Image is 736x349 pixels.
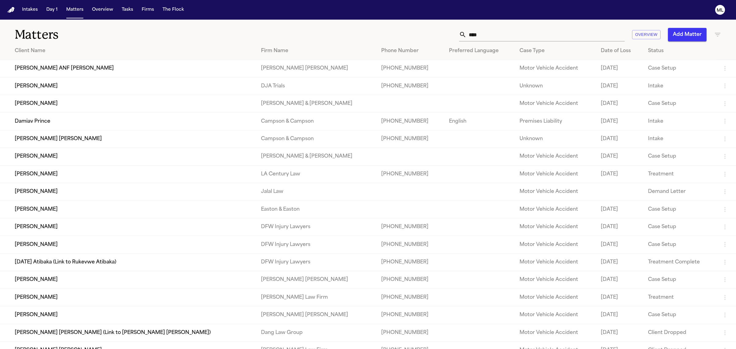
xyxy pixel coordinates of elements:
td: Intake [643,130,716,148]
h1: Matters [15,27,227,42]
td: DFW Injury Lawyers [256,253,376,271]
td: [DATE] [596,148,643,165]
td: [DATE] [596,218,643,236]
td: DJA Trials [256,77,376,95]
td: Case Setup [643,236,716,253]
div: Client Name [15,47,251,55]
td: [DATE] [596,271,643,289]
td: [PHONE_NUMBER] [376,306,444,324]
td: Motor Vehicle Accident [515,148,596,165]
td: Jalal Law [256,183,376,201]
td: [PHONE_NUMBER] [376,253,444,271]
td: [DATE] [596,201,643,218]
td: [PHONE_NUMBER] [376,324,444,341]
td: Motor Vehicle Accident [515,306,596,324]
button: Intakes [20,4,40,15]
td: English [444,113,515,130]
td: [PERSON_NAME] & [PERSON_NAME] [256,95,376,112]
td: [DATE] [596,130,643,148]
button: Overview [90,4,116,15]
td: [PHONE_NUMBER] [376,113,444,130]
td: Motor Vehicle Accident [515,324,596,341]
td: [DATE] [596,165,643,183]
td: [DATE] [596,236,643,253]
td: [PHONE_NUMBER] [376,271,444,289]
div: Date of Loss [601,47,638,55]
td: Motor Vehicle Accident [515,236,596,253]
td: [DATE] [596,289,643,306]
td: Case Setup [643,306,716,324]
td: [PERSON_NAME] & [PERSON_NAME] [256,148,376,165]
td: [PHONE_NUMBER] [376,236,444,253]
button: Firms [139,4,156,15]
td: [DATE] [596,77,643,95]
td: Case Setup [643,271,716,289]
td: Motor Vehicle Accident [515,253,596,271]
td: Case Setup [643,218,716,236]
td: [PERSON_NAME] [PERSON_NAME] [256,306,376,324]
td: Motor Vehicle Accident [515,165,596,183]
td: Motor Vehicle Accident [515,183,596,201]
td: Easton & Easton [256,201,376,218]
td: [PERSON_NAME] [PERSON_NAME] [256,60,376,77]
td: Intake [643,113,716,130]
td: Intake [643,77,716,95]
td: Motor Vehicle Accident [515,201,596,218]
td: LA Century Law [256,165,376,183]
div: Case Type [519,47,591,55]
td: [DATE] [596,324,643,341]
td: Case Setup [643,95,716,112]
td: Client Dropped [643,324,716,341]
td: [PHONE_NUMBER] [376,60,444,77]
div: Preferred Language [449,47,510,55]
button: Matters [64,4,86,15]
td: [DATE] [596,253,643,271]
td: [PHONE_NUMBER] [376,165,444,183]
button: Day 1 [44,4,60,15]
td: [PHONE_NUMBER] [376,130,444,148]
td: Unknown [515,130,596,148]
td: Motor Vehicle Accident [515,218,596,236]
td: Motor Vehicle Accident [515,95,596,112]
td: [PERSON_NAME] [PERSON_NAME] [256,271,376,289]
td: Premises Liability [515,113,596,130]
td: [PHONE_NUMBER] [376,77,444,95]
td: [DATE] [596,113,643,130]
td: Campson & Campson [256,130,376,148]
div: Status [648,47,711,55]
a: Home [7,7,15,13]
td: [PHONE_NUMBER] [376,218,444,236]
button: The Flock [160,4,186,15]
td: Case Setup [643,148,716,165]
td: Motor Vehicle Accident [515,271,596,289]
td: Unknown [515,77,596,95]
div: Firm Name [261,47,371,55]
div: Phone Number [381,47,439,55]
td: Treatment [643,289,716,306]
td: [DATE] [596,60,643,77]
td: Demand Letter [643,183,716,201]
td: [DATE] [596,95,643,112]
td: Treatment Complete [643,253,716,271]
td: Campson & Campson [256,113,376,130]
td: DFW Injury Lawyers [256,236,376,253]
button: Add Matter [668,28,707,41]
td: Motor Vehicle Accident [515,289,596,306]
td: Dang Law Group [256,324,376,341]
button: Tasks [119,4,136,15]
td: [PERSON_NAME] Law Firm [256,289,376,306]
button: Overview [632,30,661,40]
td: DFW Injury Lawyers [256,218,376,236]
td: Case Setup [643,60,716,77]
td: Motor Vehicle Accident [515,60,596,77]
td: [PHONE_NUMBER] [376,289,444,306]
td: Treatment [643,165,716,183]
td: [DATE] [596,306,643,324]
